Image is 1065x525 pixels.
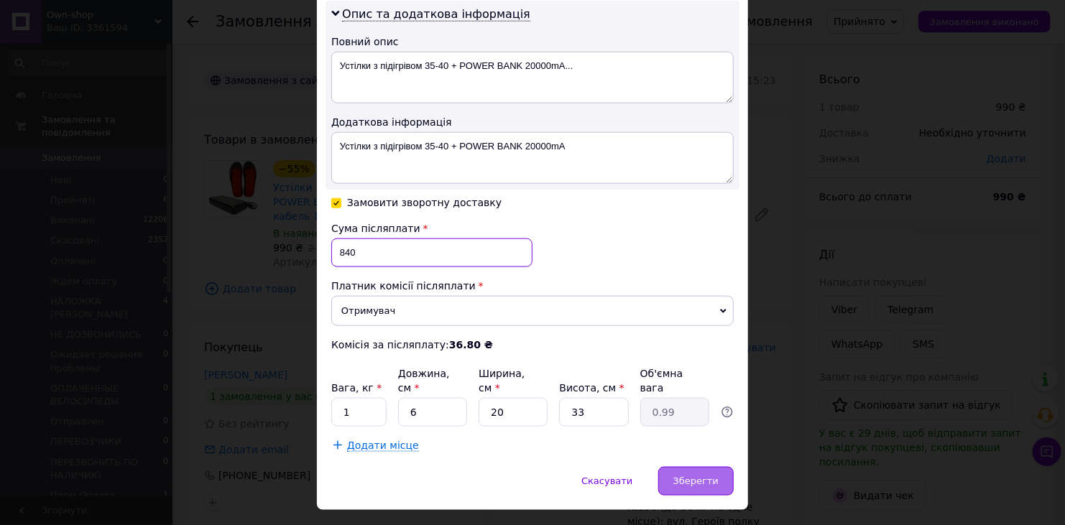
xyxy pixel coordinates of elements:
[331,280,476,292] span: Платник комісії післяплати
[331,382,382,394] label: Вага, кг
[331,132,734,184] textarea: Устілки з підігрівом 35-40 + POWER BANK 20000mA
[331,52,734,103] textarea: Устілки з підігрівом 35-40 + POWER BANK 20000mA...
[347,440,419,452] span: Додати місце
[398,368,450,394] label: Довжина, см
[331,223,420,234] span: Сума післяплати
[640,366,709,395] div: Об'ємна вага
[479,368,525,394] label: Ширина, см
[331,34,734,49] div: Повний опис
[559,382,624,394] label: Висота, см
[673,475,719,486] span: Зберегти
[331,115,734,129] div: Додаткова інформація
[581,475,632,486] span: Скасувати
[342,7,530,22] span: Опис та додаткова інформація
[347,197,502,209] div: Замовити зворотну доставку
[449,339,493,350] b: 36.80 ₴
[331,338,734,352] div: Комісія за післяплату:
[331,296,734,326] span: Отримувач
